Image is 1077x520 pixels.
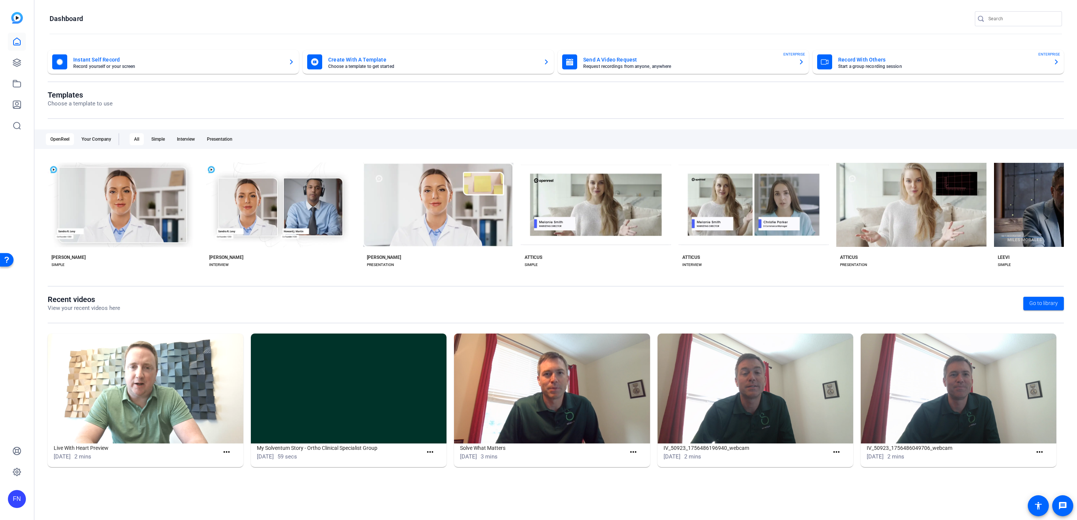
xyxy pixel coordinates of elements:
mat-card-subtitle: Start a group recording session [838,64,1047,69]
div: FN [8,490,26,508]
div: ATTICUS [682,254,700,260]
mat-card-title: Create With A Template [328,55,537,64]
div: SIMPLE [998,262,1011,268]
span: [DATE] [54,453,71,460]
div: ATTICUS [840,254,858,260]
span: [DATE] [867,453,884,460]
span: Go to library [1029,299,1058,307]
div: Simple [147,133,169,145]
mat-icon: more_horiz [629,448,638,457]
p: Choose a template to use [48,99,113,108]
span: [DATE] [664,453,680,460]
div: SIMPLE [525,262,538,268]
div: Interview [172,133,199,145]
img: My Solventum Story - Ortho Clinical Specialist Group [251,334,446,443]
mat-card-subtitle: Choose a template to get started [328,64,537,69]
h1: Templates [48,90,113,99]
mat-icon: more_horiz [1035,448,1044,457]
img: Live With Heart Preview [48,334,243,443]
div: [PERSON_NAME] [367,254,401,260]
a: Go to library [1023,297,1064,310]
div: LEEVI [998,254,1009,260]
div: ATTICUS [525,254,542,260]
mat-card-title: Send A Video Request [583,55,792,64]
div: OpenReel [46,133,74,145]
div: Your Company [77,133,116,145]
mat-icon: more_horiz [425,448,435,457]
span: ENTERPRISE [783,51,805,57]
span: [DATE] [460,453,477,460]
h1: Solve What Matters [460,443,625,452]
button: Create With A TemplateChoose a template to get started [303,50,554,74]
span: 2 mins [684,453,701,460]
mat-card-title: Instant Self Record [73,55,282,64]
h1: Dashboard [50,14,83,23]
p: View your recent videos here [48,304,120,313]
input: Search [988,14,1056,23]
button: Record With OthersStart a group recording sessionENTERPRISE [813,50,1064,74]
div: [PERSON_NAME] [209,254,243,260]
span: 3 mins [481,453,498,460]
div: PRESENTATION [367,262,394,268]
img: IV_50923_1756486196940_webcam [658,334,853,443]
h1: IV_50923_1756486196940_webcam [664,443,829,452]
div: SIMPLE [51,262,65,268]
mat-card-subtitle: Record yourself or your screen [73,64,282,69]
mat-icon: accessibility [1034,501,1043,510]
button: Instant Self RecordRecord yourself or your screen [48,50,299,74]
h1: Live With Heart Preview [54,443,219,452]
div: INTERVIEW [682,262,702,268]
div: All [130,133,144,145]
mat-icon: more_horiz [832,448,841,457]
span: 2 mins [887,453,904,460]
button: Send A Video RequestRequest recordings from anyone, anywhereENTERPRISE [558,50,809,74]
img: Solve What Matters [454,334,650,443]
mat-card-title: Record With Others [838,55,1047,64]
span: 2 mins [74,453,91,460]
h1: Recent videos [48,295,120,304]
div: [PERSON_NAME] [51,254,86,260]
mat-icon: more_horiz [222,448,231,457]
span: [DATE] [257,453,274,460]
img: blue-gradient.svg [11,12,23,24]
span: 59 secs [278,453,297,460]
h1: IV_50923_1756486049706_webcam [867,443,1032,452]
mat-icon: message [1058,501,1067,510]
h1: My Solventum Story - Ortho Clinical Specialist Group [257,443,422,452]
div: Presentation [202,133,237,145]
div: PRESENTATION [840,262,867,268]
span: ENTERPRISE [1038,51,1060,57]
img: IV_50923_1756486049706_webcam [861,334,1056,443]
mat-card-subtitle: Request recordings from anyone, anywhere [583,64,792,69]
div: INTERVIEW [209,262,229,268]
